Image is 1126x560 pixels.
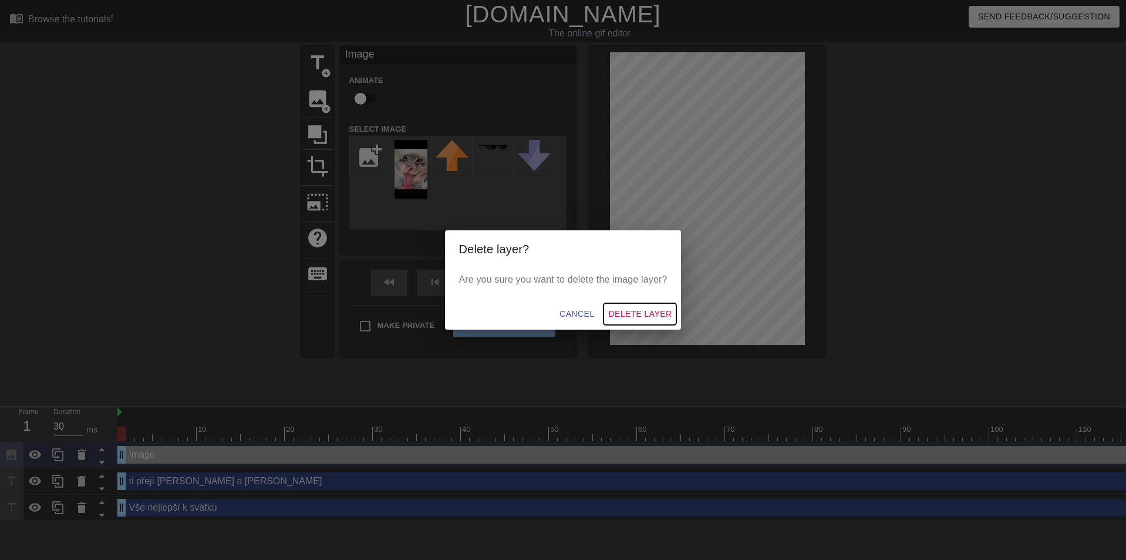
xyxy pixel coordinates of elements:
[459,240,667,259] h2: Delete layer?
[459,273,667,287] p: Are you sure you want to delete the image layer?
[604,303,676,325] button: Delete Layer
[555,303,599,325] button: Cancel
[559,307,594,321] span: Cancel
[608,307,672,321] span: Delete Layer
